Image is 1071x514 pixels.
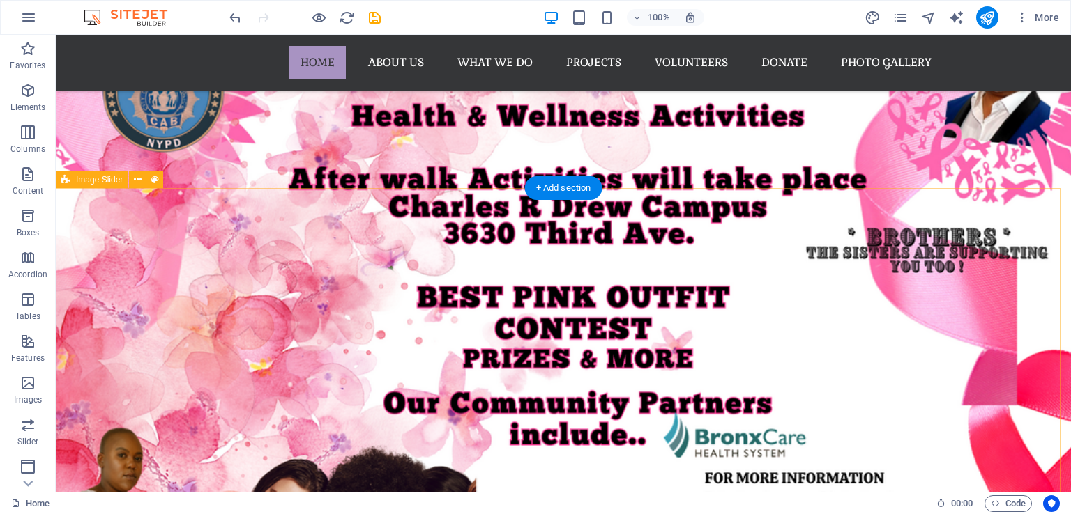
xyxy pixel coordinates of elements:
button: text_generator [948,9,965,26]
button: design [865,9,881,26]
p: Content [13,185,43,196]
i: Navigator [920,10,936,26]
h6: 100% [648,9,670,26]
button: publish [976,6,998,29]
i: On resize automatically adjust zoom level to fit chosen device. [684,11,697,24]
p: Slider [17,436,39,447]
span: Code [991,495,1026,512]
button: save [366,9,383,26]
button: Code [985,495,1032,512]
p: Images [14,394,43,405]
p: Features [11,352,45,364]
button: Usercentrics [1043,495,1060,512]
img: Editor Logo [80,9,185,26]
p: Accordion [8,269,47,280]
button: More [1010,6,1065,29]
i: Pages (Ctrl+Alt+S) [892,10,909,26]
button: reload [338,9,355,26]
i: Publish [979,10,995,26]
span: More [1015,10,1059,24]
button: navigator [920,9,937,26]
span: 00 00 [951,495,973,512]
button: pages [892,9,909,26]
p: Columns [10,143,45,155]
button: 100% [627,9,676,26]
p: Boxes [17,227,40,238]
a: Click to cancel selection. Double-click to open Pages [11,495,50,512]
i: Design (Ctrl+Alt+Y) [865,10,881,26]
h6: Session time [936,495,973,512]
div: + Add section [525,176,602,200]
i: Undo: Move elements (Ctrl+Z) [227,10,243,26]
button: undo [227,9,243,26]
i: AI Writer [948,10,964,26]
i: Reload page [339,10,355,26]
span: Image Slider [76,176,123,184]
span: : [961,498,963,508]
p: Tables [15,311,40,322]
p: Elements [10,102,46,113]
p: Favorites [10,60,45,71]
